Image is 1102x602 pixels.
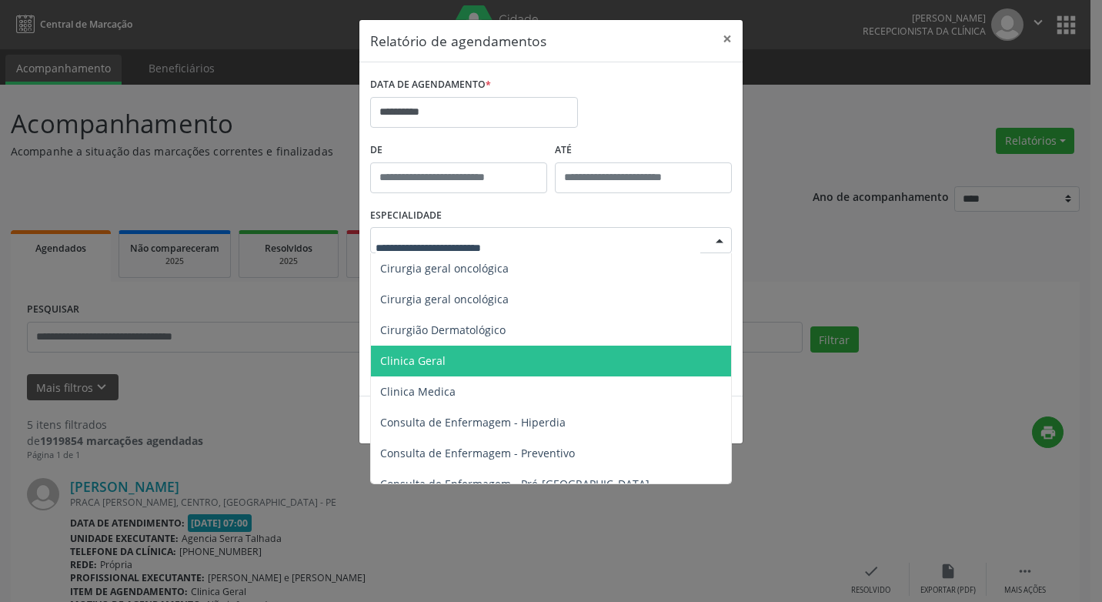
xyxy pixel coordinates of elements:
label: De [370,139,547,162]
span: Clinica Medica [380,384,456,399]
label: ESPECIALIDADE [370,204,442,228]
button: Close [712,20,743,58]
span: Consulta de Enfermagem - Preventivo [380,446,575,460]
span: Cirurgia geral oncológica [380,261,509,276]
label: DATA DE AGENDAMENTO [370,73,491,97]
span: Cirurgia geral oncológica [380,292,509,306]
span: Clinica Geral [380,353,446,368]
h5: Relatório de agendamentos [370,31,546,51]
span: Consulta de Enfermagem - Hiperdia [380,415,566,430]
span: Consulta de Enfermagem - Pré-[GEOGRAPHIC_DATA] [380,477,650,491]
span: Cirurgião Dermatológico [380,323,506,337]
label: ATÉ [555,139,732,162]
